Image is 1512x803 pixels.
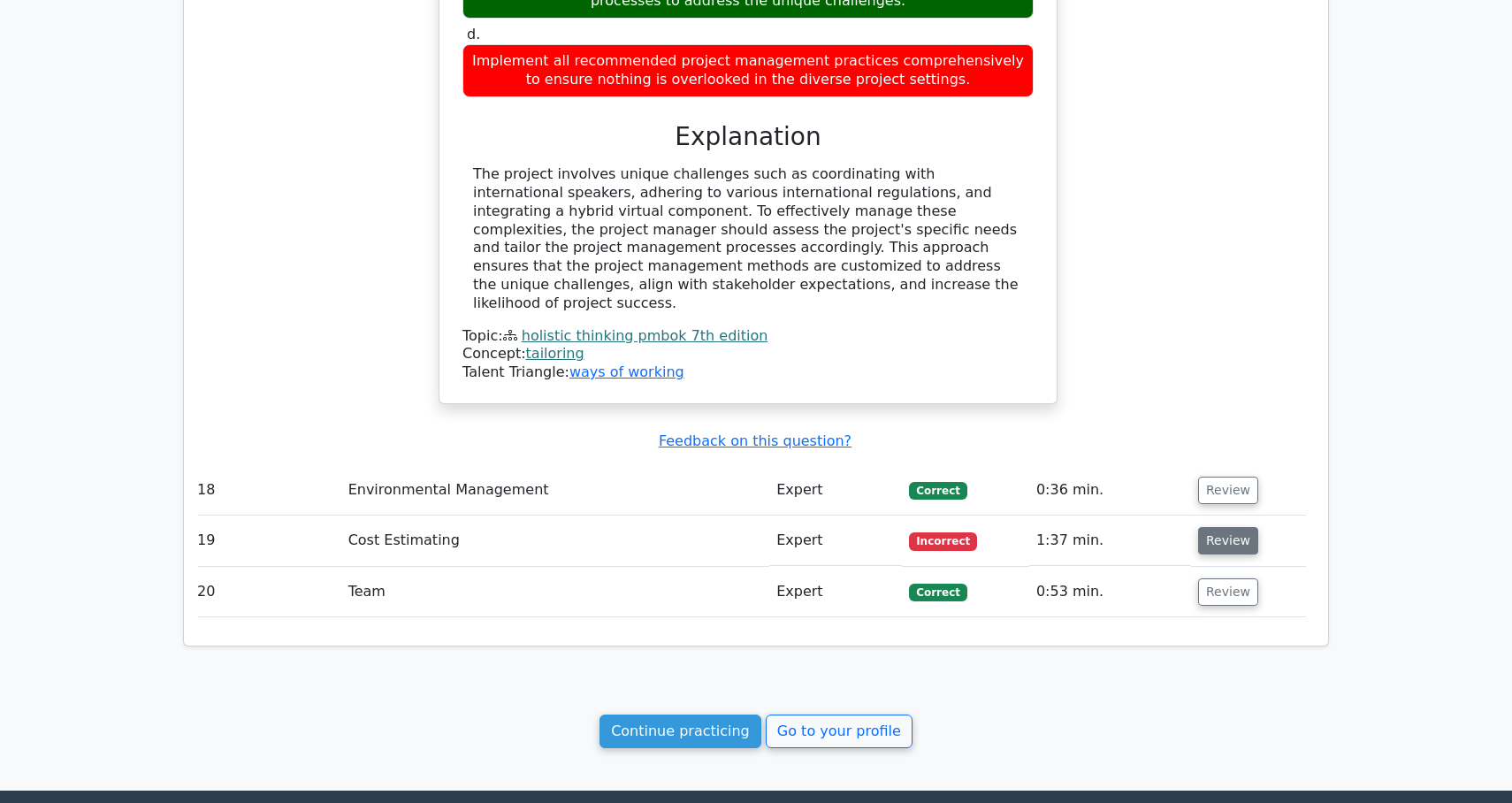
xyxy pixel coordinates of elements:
div: Concept: [462,345,1034,363]
a: Go to your profile [766,715,913,748]
span: Correct [909,482,966,500]
span: d. [467,26,480,42]
td: 20 [190,567,341,617]
h3: Explanation [473,122,1023,152]
a: Feedback on this question? [659,432,851,449]
td: Environmental Management [341,465,770,516]
div: The project involves unique challenges such as coordinating with international speakers, adhering... [473,165,1023,312]
a: tailoring [526,345,584,362]
button: Review [1198,578,1258,606]
td: Expert [769,567,902,617]
td: 18 [190,465,341,516]
a: Continue practicing [599,715,761,748]
td: 0:53 min. [1029,567,1191,617]
button: Review [1198,527,1258,554]
a: holistic thinking pmbok 7th edition [522,327,768,344]
td: 19 [190,516,341,566]
div: Talent Triangle: [462,327,1034,382]
span: Incorrect [909,532,977,550]
button: Review [1198,477,1258,504]
td: 1:37 min. [1029,516,1191,566]
td: Expert [769,465,902,516]
div: Implement all recommended project management practices comprehensively to ensure nothing is overl... [462,44,1034,97]
td: Team [341,567,770,617]
a: ways of working [569,363,684,380]
td: Cost Estimating [341,516,770,566]
span: Correct [909,584,966,601]
td: Expert [769,516,902,566]
td: 0:36 min. [1029,465,1191,516]
div: Topic: [462,327,1034,346]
